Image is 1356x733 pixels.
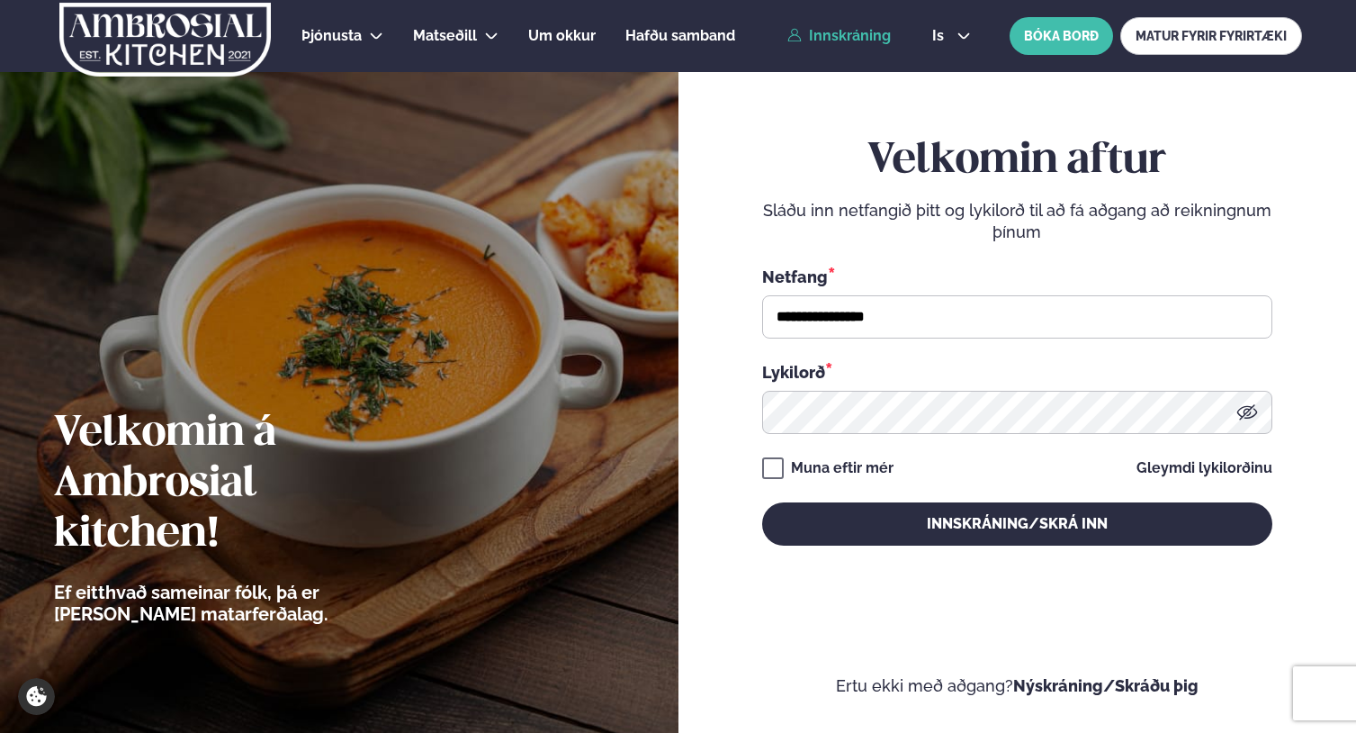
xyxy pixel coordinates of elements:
[528,25,596,47] a: Um okkur
[732,675,1303,697] p: Ertu ekki með aðgang?
[54,409,427,560] h2: Velkomin á Ambrosial kitchen!
[787,28,891,44] a: Innskráning
[301,27,362,44] span: Þjónusta
[58,3,273,77] img: logo
[762,200,1272,243] p: Sláðu inn netfangið þitt og lykilorð til að fá aðgang að reikningnum þínum
[1120,17,1302,55] a: MATUR FYRIR FYRIRTÆKI
[625,25,735,47] a: Hafðu samband
[54,582,427,625] p: Ef eitthvað sameinar fólk, þá er [PERSON_NAME] matarferðalag.
[528,27,596,44] span: Um okkur
[762,502,1272,546] button: Innskráning/Skrá inn
[1013,676,1199,695] a: Nýskráning/Skráðu þig
[301,25,362,47] a: Þjónusta
[18,678,55,715] a: Cookie settings
[762,265,1272,288] div: Netfang
[1136,461,1272,475] a: Gleymdi lykilorðinu
[918,29,985,43] button: is
[762,136,1272,186] h2: Velkomin aftur
[1010,17,1113,55] button: BÓKA BORÐ
[625,27,735,44] span: Hafðu samband
[762,360,1272,384] div: Lykilorð
[932,29,949,43] span: is
[413,27,477,44] span: Matseðill
[413,25,477,47] a: Matseðill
